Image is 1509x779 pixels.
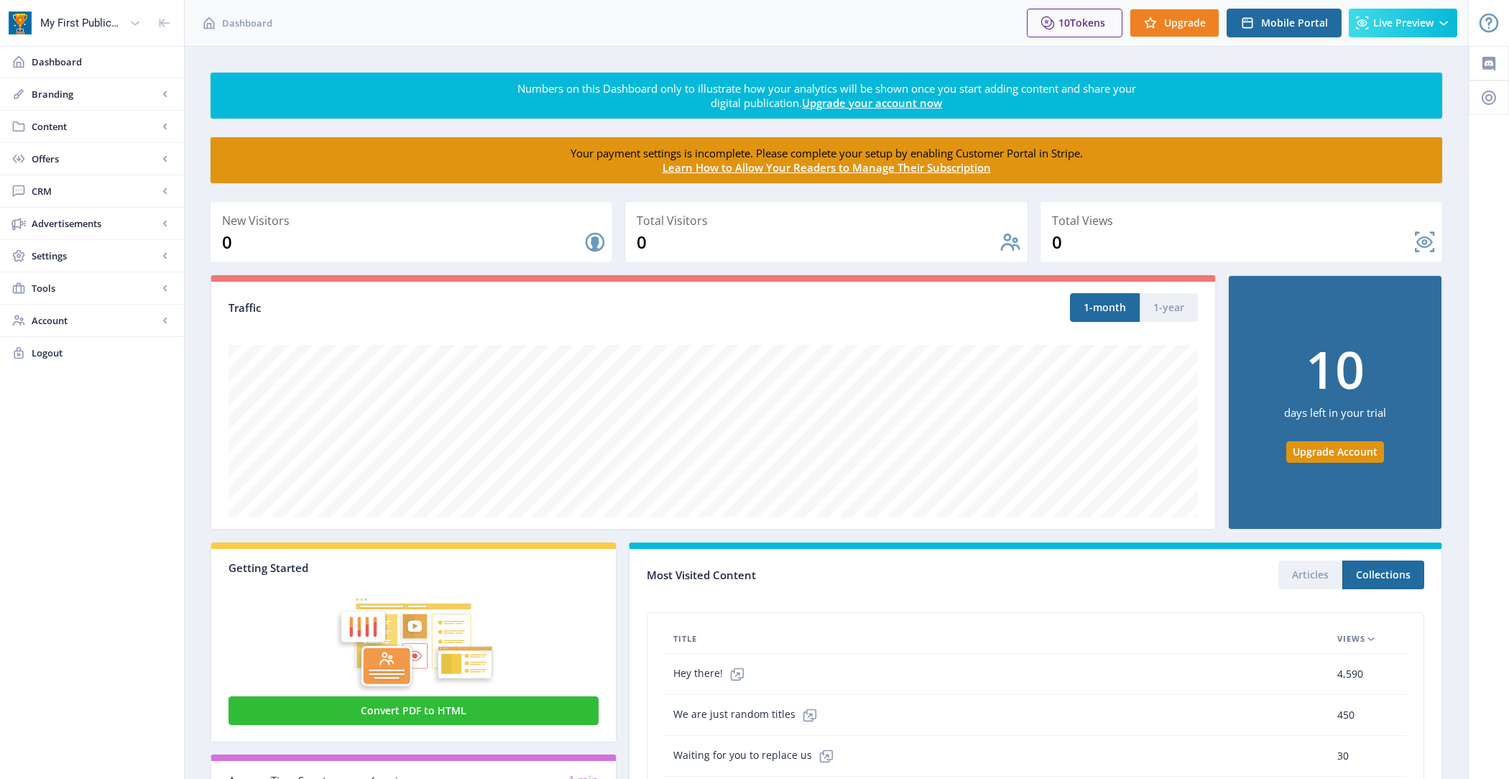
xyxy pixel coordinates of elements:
[32,55,172,69] span: Dashboard
[222,211,606,231] div: New Visitors
[647,564,1035,586] div: Most Visited Content
[1337,706,1355,724] span: 450
[32,87,158,101] span: Branding
[1306,343,1365,395] div: 10
[32,216,158,231] span: Advertisements
[1261,17,1328,29] span: Mobile Portal
[1278,561,1342,589] button: Articles
[663,160,991,175] a: Learn How to Allow Your Readers to Manage Their Subscription
[1140,293,1198,322] button: 1-year
[1349,9,1457,37] button: Live Preview
[229,696,599,725] button: Convert PDF to HTML
[673,660,752,688] span: Hey there!
[516,146,1137,175] div: Your payment settings is incomplete. Please complete your setup by enabling Customer Portal in St...
[32,249,158,263] span: Settings
[673,701,824,729] span: We are just random titles
[1052,211,1436,231] div: Total Views
[673,630,697,647] span: Title
[32,152,158,166] span: Offers
[32,313,158,328] span: Account
[1027,9,1122,37] button: 10Tokens
[1164,17,1206,29] span: Upgrade
[1286,441,1384,463] button: Upgrade Account
[1337,630,1365,647] span: Views
[229,575,599,693] img: graphic
[1070,293,1140,322] button: 1-month
[1284,395,1386,441] div: days left in your trial
[32,184,158,198] span: CRM
[229,300,714,316] div: Traffic
[40,7,124,39] div: My First Publication
[229,561,599,575] div: Getting Started
[1070,16,1105,29] span: Tokens
[637,231,998,254] div: 0
[1373,17,1434,29] span: Live Preview
[222,231,583,254] div: 0
[516,81,1137,110] div: Numbers on this Dashboard only to illustrate how your analytics will be shown once you start addi...
[1337,665,1363,683] span: 4,590
[1337,747,1349,765] span: 30
[673,742,841,770] span: Waiting for you to replace us
[1342,561,1424,589] button: Collections
[32,346,172,360] span: Logout
[32,119,158,134] span: Content
[637,211,1021,231] div: Total Visitors
[222,16,272,30] span: Dashboard
[802,96,942,110] a: Upgrade your account now
[9,11,32,34] img: app-icon.png
[32,281,158,295] span: Tools
[1052,231,1413,254] div: 0
[1227,9,1342,37] button: Mobile Portal
[1130,9,1219,37] button: Upgrade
